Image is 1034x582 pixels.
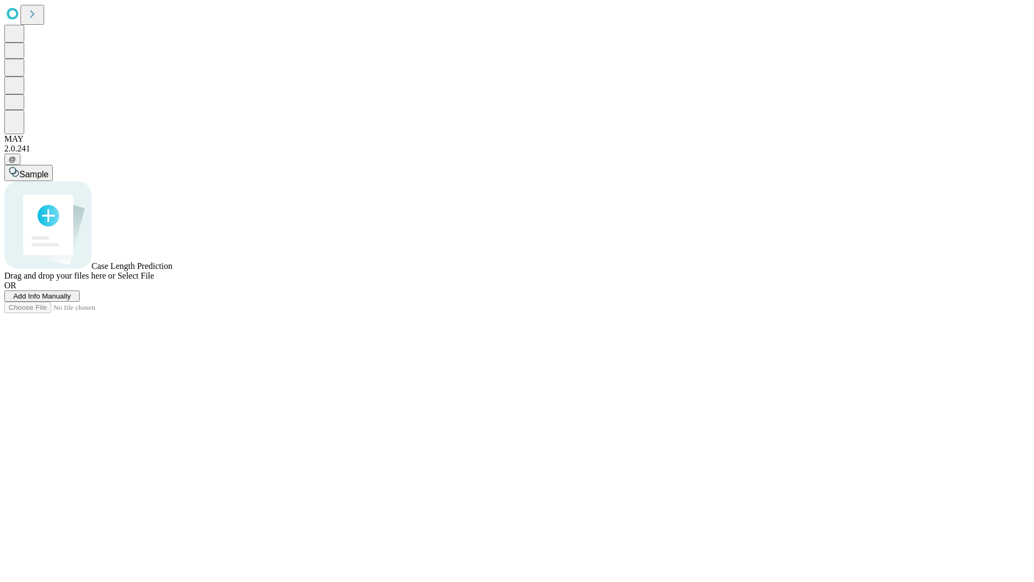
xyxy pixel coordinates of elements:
button: Add Info Manually [4,290,80,302]
span: Case Length Prediction [92,261,172,271]
button: @ [4,154,20,165]
button: Sample [4,165,53,181]
div: 2.0.241 [4,144,1030,154]
span: Sample [19,170,48,179]
div: MAY [4,134,1030,144]
span: Drag and drop your files here or [4,271,115,280]
span: OR [4,281,16,290]
span: Add Info Manually [13,292,71,300]
span: Select File [117,271,154,280]
span: @ [9,155,16,163]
